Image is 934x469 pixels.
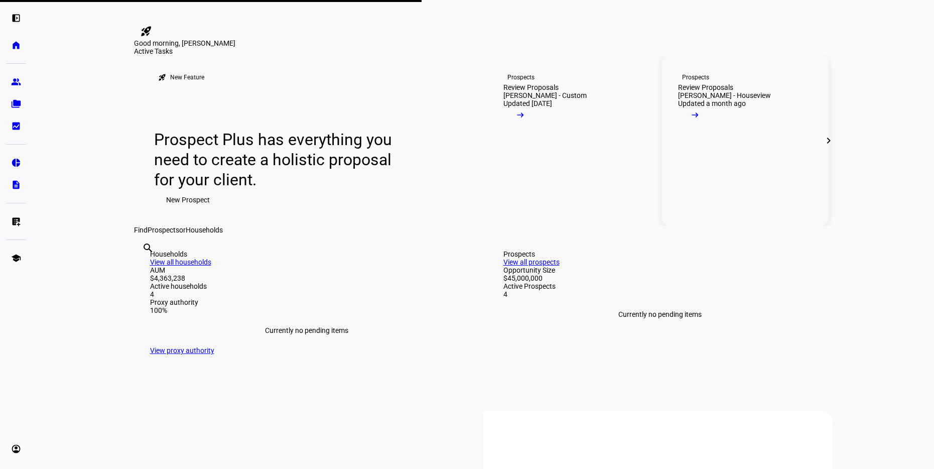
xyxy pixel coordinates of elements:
div: Prospects [503,250,817,258]
eth-mat-symbol: list_alt_add [11,216,21,226]
span: Households [186,226,223,234]
div: 4 [503,290,817,298]
eth-mat-symbol: bid_landscape [11,121,21,131]
div: 4 [150,290,463,298]
div: Prospects [682,73,709,81]
div: AUM [150,266,463,274]
div: Find or [134,226,833,234]
div: [PERSON_NAME] - Houseview [678,91,771,99]
span: New Prospect [166,190,210,210]
mat-icon: arrow_right_alt [690,110,700,120]
eth-mat-symbol: home [11,40,21,50]
div: Prospect Plus has everything you need to create a holistic proposal for your client. [154,130,402,190]
div: Active Prospects [503,282,817,290]
div: 100% [150,306,463,314]
div: Currently no pending items [503,298,817,330]
div: Active households [150,282,463,290]
div: Updated a month ago [678,99,746,107]
a: description [6,175,26,195]
a: folder_copy [6,94,26,114]
div: Updated [DATE] [503,99,552,107]
div: [PERSON_NAME] - Custom [503,91,587,99]
button: New Prospect [154,190,222,210]
div: Prospects [507,73,535,81]
a: View all prospects [503,258,560,266]
a: ProspectsReview Proposals[PERSON_NAME] - HouseviewUpdated a month ago [662,55,829,226]
eth-mat-symbol: folder_copy [11,99,21,109]
div: Good morning, [PERSON_NAME] [134,39,833,47]
mat-icon: rocket_launch [140,25,152,37]
eth-mat-symbol: group [11,77,21,87]
eth-mat-symbol: left_panel_open [11,13,21,23]
eth-mat-symbol: description [11,180,21,190]
div: Proxy authority [150,298,463,306]
eth-mat-symbol: school [11,253,21,263]
eth-mat-symbol: account_circle [11,444,21,454]
eth-mat-symbol: pie_chart [11,158,21,168]
mat-icon: search [142,242,154,254]
mat-icon: chevron_right [823,135,835,147]
div: Households [150,250,463,258]
a: View all households [150,258,211,266]
a: View proxy authority [150,346,214,355]
mat-icon: arrow_right_alt [515,110,525,120]
div: New Feature [170,73,204,81]
a: bid_landscape [6,116,26,136]
a: group [6,72,26,92]
mat-icon: rocket_launch [158,73,166,81]
div: $45,000,000 [503,274,817,282]
div: Active Tasks [134,47,833,55]
div: $4,363,238 [150,274,463,282]
a: ProspectsReview Proposals[PERSON_NAME] - CustomUpdated [DATE] [487,55,654,226]
div: Currently no pending items [150,314,463,346]
a: home [6,35,26,55]
div: Review Proposals [678,83,733,91]
input: Enter name of prospect or household [142,256,144,268]
span: Prospects [148,226,179,234]
div: Opportunity Size [503,266,817,274]
div: Review Proposals [503,83,559,91]
a: pie_chart [6,153,26,173]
